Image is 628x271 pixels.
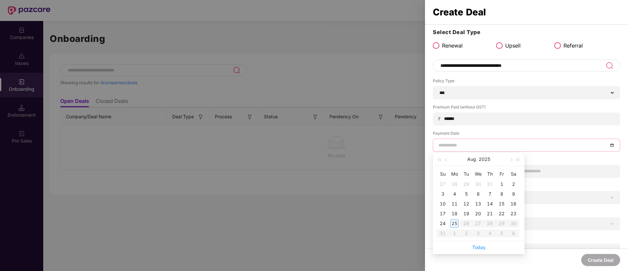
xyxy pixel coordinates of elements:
[451,180,458,188] div: 28
[486,180,494,188] div: 31
[451,220,458,227] div: 25
[460,189,472,199] td: 2025-08-05
[563,42,583,50] span: Referral
[472,179,484,189] td: 2025-07-30
[496,179,508,189] td: 2025-08-01
[462,200,470,208] div: 12
[474,180,482,188] div: 30
[439,210,447,218] div: 17
[496,169,508,179] th: Fr
[484,199,496,209] td: 2025-08-14
[460,179,472,189] td: 2025-07-29
[509,190,517,198] div: 9
[484,169,496,179] th: Th
[462,190,470,198] div: 5
[460,169,472,179] th: Tu
[433,104,620,112] label: Premium Paid (without GST)
[508,209,519,219] td: 2025-08-23
[498,200,506,208] div: 15
[433,209,620,217] label: Insurer
[437,209,449,219] td: 2025-08-17
[486,190,494,198] div: 7
[509,180,517,188] div: 2
[437,189,449,199] td: 2025-08-03
[449,179,460,189] td: 2025-07-28
[449,209,460,219] td: 2025-08-18
[474,200,482,208] div: 13
[496,189,508,199] td: 2025-08-08
[433,157,620,165] label: Finance Email ID(s)
[474,190,482,198] div: 6
[449,189,460,199] td: 2025-08-04
[467,153,476,166] button: Aug
[439,180,447,188] div: 27
[484,209,496,219] td: 2025-08-21
[509,200,517,208] div: 16
[508,169,519,179] th: Sa
[433,28,620,37] h3: Select Deal Type
[472,244,486,250] a: Today
[484,179,496,189] td: 2025-07-31
[460,199,472,209] td: 2025-08-12
[486,200,494,208] div: 14
[438,116,443,122] span: ₹
[508,179,519,189] td: 2025-08-02
[472,169,484,179] th: We
[498,180,506,188] div: 1
[498,210,506,218] div: 22
[509,210,517,218] div: 23
[451,200,458,208] div: 11
[474,210,482,218] div: 20
[462,210,470,218] div: 19
[581,254,620,266] button: Create Deal
[433,9,620,16] div: Create Deal
[498,190,506,198] div: 8
[439,200,447,208] div: 10
[606,62,613,69] img: svg+xml;base64,PHN2ZyB3aWR0aD0iMjQiIGhlaWdodD0iMjUiIHZpZXdCb3g9IjAgMCAyNCAyNSIgZmlsbD0ibm9uZSIgeG...
[439,220,447,227] div: 24
[484,189,496,199] td: 2025-08-07
[472,209,484,219] td: 2025-08-20
[442,42,463,50] span: Renewal
[433,235,620,243] label: Total no. of lives covered
[449,169,460,179] th: Mo
[496,199,508,209] td: 2025-08-15
[433,183,620,191] label: Assign Placement SPOC
[439,190,447,198] div: 3
[449,199,460,209] td: 2025-08-11
[508,199,519,209] td: 2025-08-16
[472,199,484,209] td: 2025-08-13
[451,210,458,218] div: 18
[449,219,460,228] td: 2025-08-25
[437,219,449,228] td: 2025-08-24
[437,179,449,189] td: 2025-07-27
[505,42,521,50] span: Upsell
[508,189,519,199] td: 2025-08-09
[433,130,620,139] label: Payment Date
[479,153,490,166] button: 2025
[462,180,470,188] div: 29
[486,210,494,218] div: 21
[496,209,508,219] td: 2025-08-22
[433,78,620,86] label: Policy Type
[472,189,484,199] td: 2025-08-06
[437,169,449,179] th: Su
[451,190,458,198] div: 4
[437,199,449,209] td: 2025-08-10
[460,209,472,219] td: 2025-08-19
